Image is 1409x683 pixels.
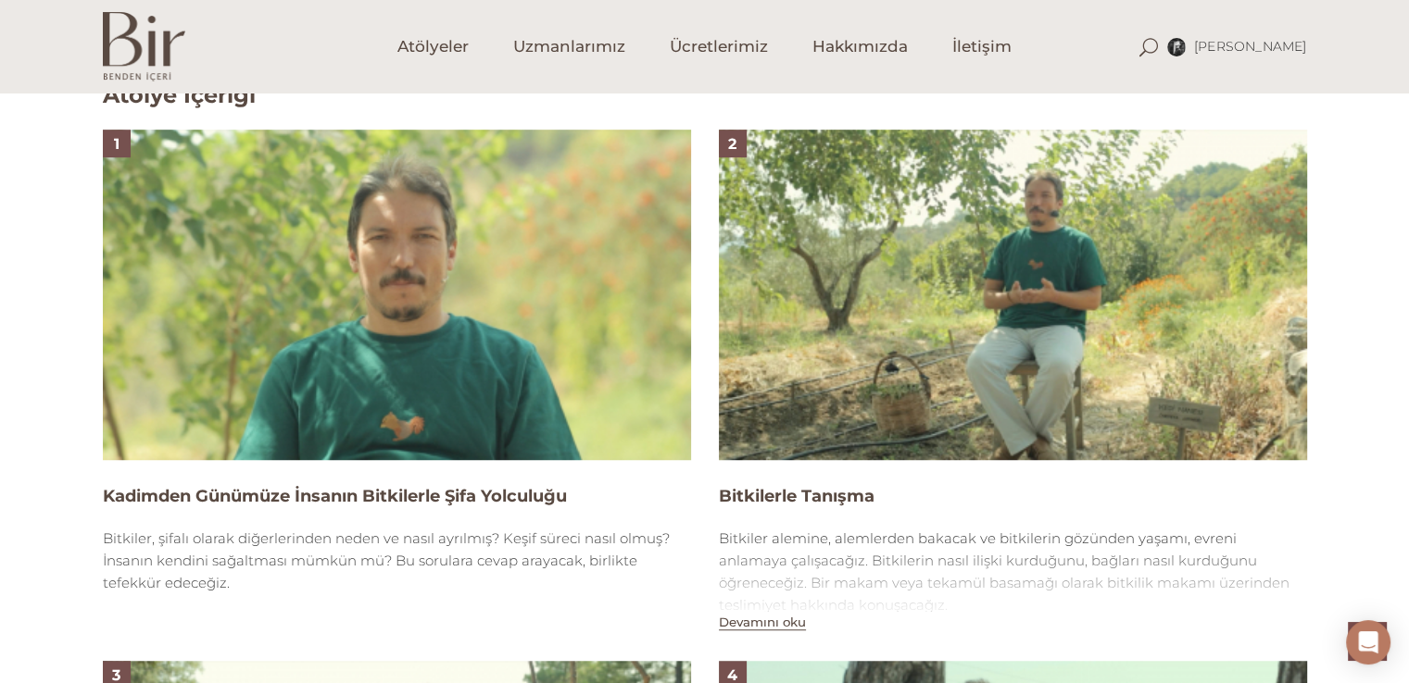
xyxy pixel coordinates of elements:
div: Open Intercom Messenger [1346,620,1390,664]
span: Ücretlerimiz [670,36,768,57]
span: Hakkımızda [812,36,908,57]
div: Bitkiler alemine, alemlerden bakacak ve bitkilerin gözünden yaşamı, evreni anlamaya çalışacağız. ... [719,528,1307,616]
span: [PERSON_NAME] [1194,38,1307,55]
span: Uzmanlarımız [513,36,625,57]
span: İletişim [952,36,1012,57]
h4: Kadimden Günümüze İnsanın Bitkilerle Şifa Yolculuğu [103,485,691,508]
span: 1 [114,135,120,153]
h2: Atölye İçeriği [103,82,256,109]
div: Bitkiler, şifalı olarak diğerlerinden neden ve nasıl ayrılmış? Keşif süreci nasıl olmuş? İnsanın ... [103,528,691,594]
button: Devamını oku [719,615,806,630]
h4: Bitkilerle Tanışma [719,485,1307,508]
span: Atölyeler [397,36,469,57]
span: 2 [728,135,736,153]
